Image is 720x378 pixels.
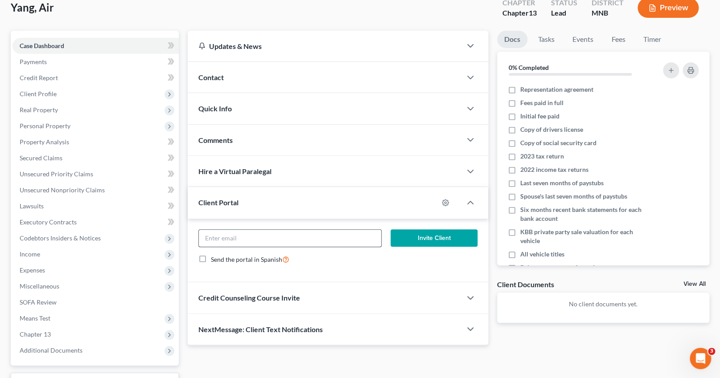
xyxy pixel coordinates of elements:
[198,136,233,144] span: Comments
[20,58,47,65] span: Payments
[20,90,57,98] span: Client Profile
[20,282,59,290] span: Miscellaneous
[520,85,593,94] span: Representation agreement
[565,31,601,48] a: Events
[520,125,583,134] span: Copy of drivers license
[12,70,179,86] a: Credit Report
[509,64,549,71] strong: 0% Completed
[708,348,715,355] span: 3
[198,293,300,302] span: Credit Counseling Course Invite
[12,134,179,150] a: Property Analysis
[528,8,536,17] span: 13
[20,298,57,306] span: SOFA Review
[199,230,381,247] input: Enter email
[20,234,101,242] span: Codebtors Insiders & Notices
[520,98,564,107] span: Fees paid in full
[198,104,232,113] span: Quick Info
[12,166,179,182] a: Unsecured Priority Claims
[520,179,604,187] span: Last seven months of paystubs
[520,250,564,259] span: All vehicle titles
[20,218,77,226] span: Executory Contracts
[20,266,45,274] span: Expenses
[20,138,69,146] span: Property Analysis
[531,31,562,48] a: Tasks
[198,73,224,81] span: Contact
[12,54,179,70] a: Payments
[520,152,564,161] span: 2023 tax return
[198,41,451,51] div: Updates & News
[391,229,477,247] button: Invite Client
[520,205,649,223] span: Six months recent bank statements for each bank account
[604,31,633,48] a: Fees
[198,198,239,207] span: Client Portal
[20,170,93,178] span: Unsecured Priority Claims
[211,256,282,263] span: Send the portal in Spanish
[683,281,706,287] a: View All
[12,182,179,198] a: Unsecured Nonpriority Claims
[12,294,179,310] a: SOFA Review
[20,346,82,354] span: Additional Documents
[198,167,272,175] span: Hire a Virtual Paralegal
[497,31,527,48] a: Docs
[20,250,40,258] span: Income
[20,74,58,81] span: Credit Report
[20,122,70,130] span: Personal Property
[520,263,641,272] span: Balance statements for retirement accounts
[520,192,627,201] span: Spouse's last seven months of paystubs
[504,300,702,309] p: No client documents yet.
[502,8,536,18] div: Chapter
[198,325,323,333] span: NextMessage: Client Text Notifications
[12,38,179,54] a: Case Dashboard
[520,138,597,147] span: Copy of social security card
[11,1,54,14] span: Yang, Air
[497,280,554,289] div: Client Documents
[12,214,179,230] a: Executory Contracts
[520,112,560,121] span: Initial fee paid
[20,42,64,49] span: Case Dashboard
[520,228,649,245] span: KBB private party sale valuation for each vehicle
[20,330,51,338] span: Chapter 13
[551,8,577,18] div: Lead
[20,186,105,194] span: Unsecured Nonpriority Claims
[20,314,50,322] span: Means Test
[636,31,668,48] a: Timer
[520,165,588,174] span: 2022 income tax returns
[20,106,58,114] span: Real Property
[12,150,179,166] a: Secured Claims
[12,198,179,214] a: Lawsuits
[20,202,44,210] span: Lawsuits
[591,8,623,18] div: MNB
[20,154,62,162] span: Secured Claims
[690,348,711,369] iframe: Intercom live chat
